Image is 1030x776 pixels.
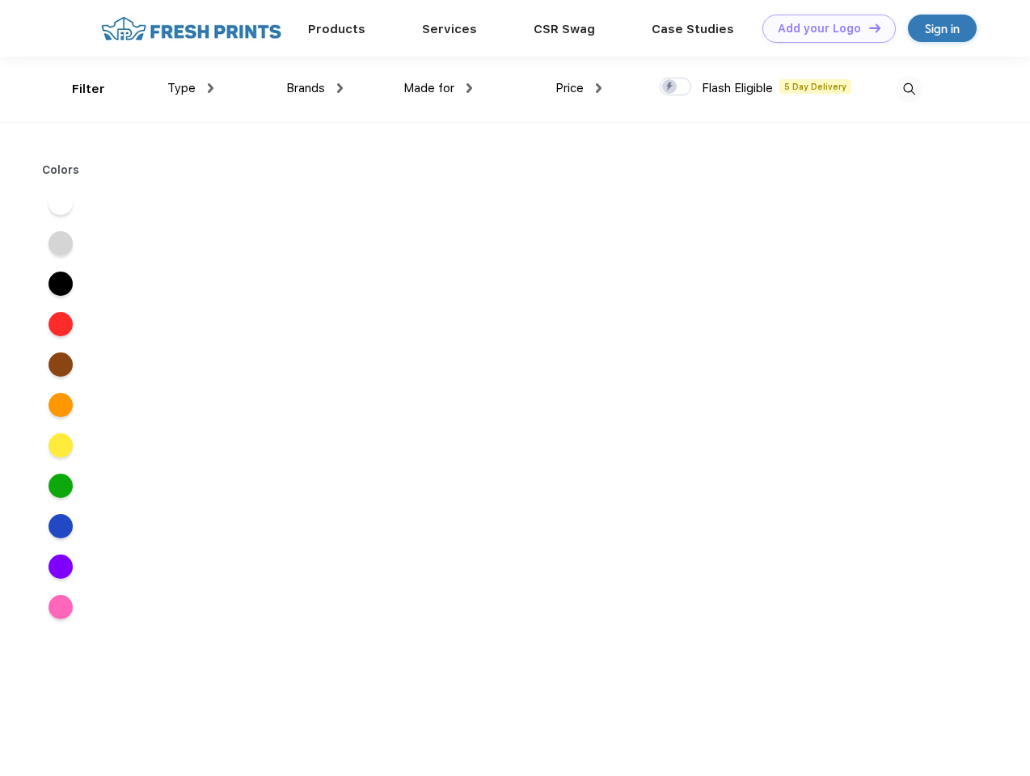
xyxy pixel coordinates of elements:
img: dropdown.png [596,83,602,93]
div: Filter [72,80,105,99]
a: Products [308,22,365,36]
div: Add your Logo [778,22,861,36]
div: Sign in [925,19,960,38]
span: Price [555,81,584,95]
span: Flash Eligible [702,81,773,95]
img: dropdown.png [337,83,343,93]
img: dropdown.png [208,83,213,93]
img: DT [869,23,880,32]
span: Made for [403,81,454,95]
span: Brands [286,81,325,95]
img: desktop_search.svg [896,76,922,103]
span: Type [167,81,196,95]
div: Colors [30,162,92,179]
img: fo%20logo%202.webp [96,15,286,43]
a: Sign in [908,15,977,42]
span: 5 Day Delivery [779,79,851,94]
img: dropdown.png [466,83,472,93]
